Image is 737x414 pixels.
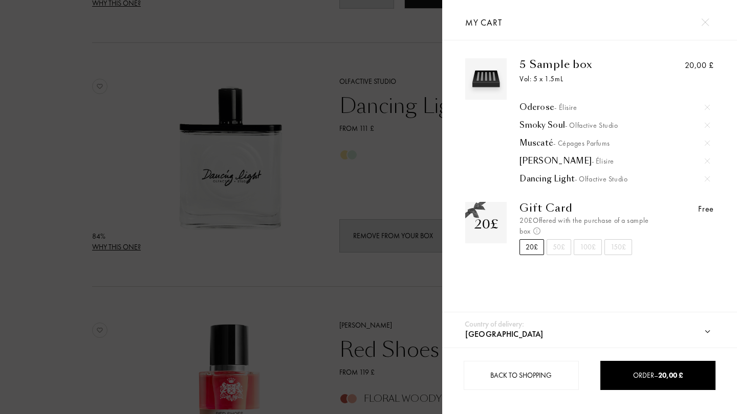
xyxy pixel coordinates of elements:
[519,102,710,112] a: Oderose- Élisire
[519,120,710,130] div: Smoky Soul
[519,239,544,255] div: 20£
[698,203,714,215] div: Free
[519,138,710,148] div: Muscaté
[705,176,710,181] img: cross.svg
[705,141,710,146] img: cross.svg
[519,58,652,71] div: 5 Sample box
[474,215,498,234] div: 20£
[592,156,614,166] span: - Élisire
[574,239,602,255] div: 100£
[533,227,540,235] img: info_voucher.png
[519,156,710,166] a: [PERSON_NAME]- Élisire
[519,202,652,214] div: Gift Card
[519,174,710,184] div: Dancing Light
[565,121,618,130] span: - Olfactive Studio
[705,123,710,128] img: cross.svg
[554,103,577,112] span: - Élisire
[575,174,627,183] span: - Olfactive Studio
[519,120,710,130] a: Smoky Soul- Olfactive Studio
[658,371,683,380] span: 20,00 £
[553,139,610,148] span: - Cépages Parfums
[519,215,652,237] div: 20£ Offered with the purchase of a sample box
[519,174,710,184] a: Dancing Light- Olfactive Studio
[465,17,502,28] span: My cart
[468,61,504,97] img: box_5.svg
[465,318,524,330] div: Country of delivery:
[685,59,714,72] div: 20,00 £
[705,158,710,164] img: cross.svg
[519,138,710,148] a: Muscaté- Cépages Parfums
[519,102,710,112] div: Oderose
[701,18,709,26] img: cross.svg
[465,202,486,219] img: gift_n.png
[519,74,652,84] div: Vol: 5 x 1.5mL
[519,156,710,166] div: [PERSON_NAME]
[547,239,571,255] div: 50£
[604,239,632,255] div: 150£
[705,105,710,110] img: cross.svg
[633,371,683,380] span: Order –
[463,361,578,390] div: Back to shopping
